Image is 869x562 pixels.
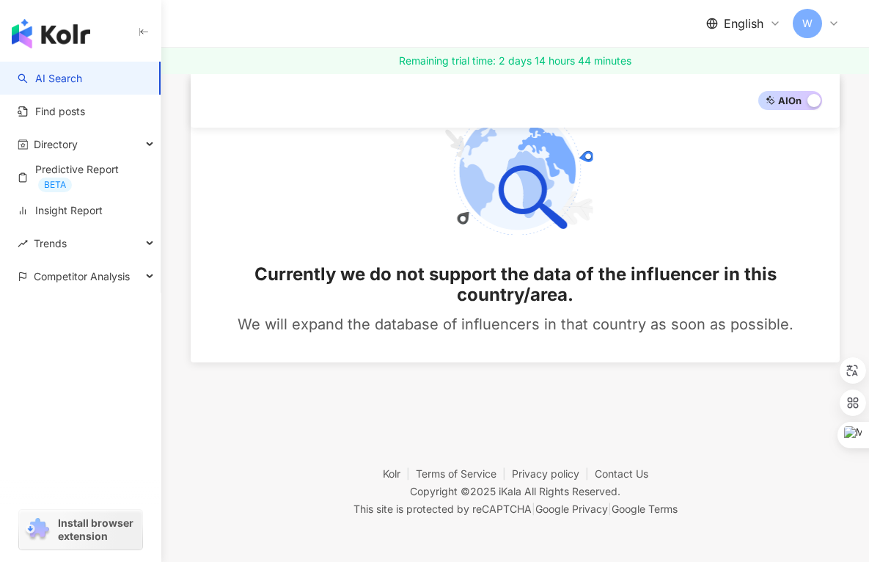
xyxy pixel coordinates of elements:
[724,15,763,32] span: English
[438,106,593,235] img: empty
[612,503,678,515] a: Google Terms
[535,503,608,515] a: Google Privacy
[383,467,416,480] a: Kolr
[532,503,535,515] span: |
[499,485,521,497] a: iKala
[58,517,138,543] span: Install browser extension
[410,485,620,497] div: Copyright © 2025 All Rights Reserved.
[18,238,28,249] span: rise
[12,19,90,48] img: logo
[23,518,51,541] img: chrome extension
[18,104,85,119] a: Find posts
[18,71,82,86] a: searchAI Search
[220,316,810,333] div: We will expand the database of influencers in that country as soon as possible.
[34,227,67,260] span: Trends
[608,503,612,515] span: |
[34,128,78,161] span: Directory
[595,467,648,480] a: Contact Us
[34,260,130,293] span: Competitor Analysis
[18,162,149,192] a: Predictive ReportBETA
[512,467,595,480] a: Privacy policy
[353,500,678,518] span: This site is protected by reCAPTCHA
[161,48,869,74] a: Remaining trial time: 2 days 14 hours 44 minutes
[416,467,512,480] a: Terms of Service
[18,203,103,218] a: Insight Report
[802,15,813,32] span: W
[220,264,810,304] div: Currently we do not support the data of the influencer in this country/area.
[19,510,142,550] a: chrome extensionInstall browser extension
